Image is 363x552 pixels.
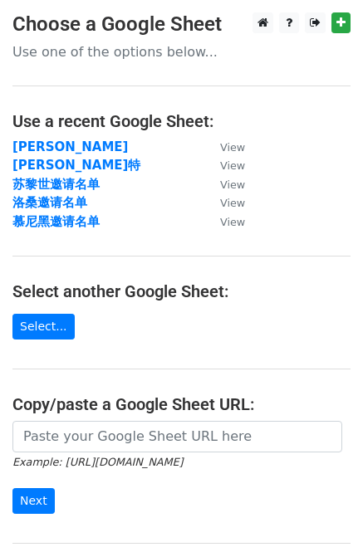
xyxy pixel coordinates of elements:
a: View [204,195,245,210]
a: View [204,158,245,173]
a: View [204,177,245,192]
a: [PERSON_NAME] [12,139,128,154]
a: View [204,139,245,154]
small: View [220,141,245,154]
a: 洛桑邀请名单 [12,195,87,210]
small: View [220,216,245,228]
a: View [204,214,245,229]
small: Example: [URL][DOMAIN_NAME] [12,456,183,468]
a: 慕尼黑邀请名单 [12,214,100,229]
h4: Copy/paste a Google Sheet URL: [12,394,351,414]
a: [PERSON_NAME]特 [12,158,140,173]
input: Paste your Google Sheet URL here [12,421,342,452]
small: View [220,159,245,172]
small: View [220,197,245,209]
h4: Use a recent Google Sheet: [12,111,351,131]
a: Select... [12,314,75,340]
a: 苏黎世邀请名单 [12,177,100,192]
small: View [220,178,245,191]
h3: Choose a Google Sheet [12,12,351,37]
h4: Select another Google Sheet: [12,281,351,301]
input: Next [12,488,55,514]
p: Use one of the options below... [12,43,351,61]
